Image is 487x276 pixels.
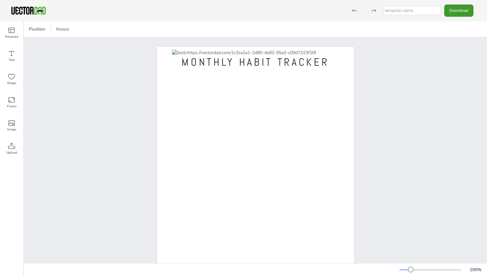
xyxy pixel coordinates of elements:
img: VectorDad-1.png [10,6,47,15]
input: template name [383,6,441,15]
span: Frame [7,104,16,109]
span: Upload [6,150,17,155]
div: 100 % [468,267,483,273]
span: Position [28,26,47,32]
button: Resize [53,24,72,34]
button: Download [444,5,473,16]
span: Template [5,34,18,39]
span: Image [7,127,16,132]
span: Text [9,57,15,62]
span: Shape [7,81,16,86]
